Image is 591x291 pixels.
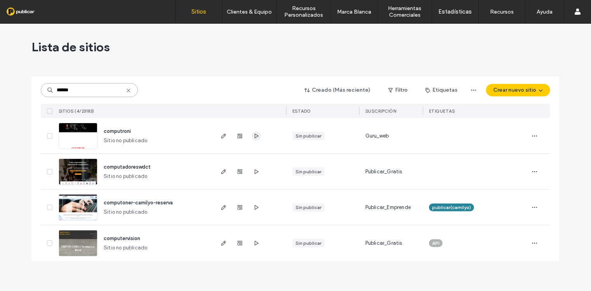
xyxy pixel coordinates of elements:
span: Lista de sitios [31,39,110,55]
label: Recursos [490,9,514,15]
button: Etiquetas [419,84,464,96]
span: ESTADO [292,108,311,114]
span: ETIQUETAS [429,108,455,114]
span: Publicar_Gratis [365,239,402,247]
span: API [432,240,440,247]
a: computroni [104,128,131,134]
label: Herramientas Comerciales [378,5,432,18]
span: Sitio no publicado [104,208,148,216]
button: Creado (Más reciente) [298,84,377,96]
button: Crear nuevo sitio [486,84,550,96]
span: Publicar_Emprende [365,204,411,211]
label: Ayuda [537,9,553,15]
span: Publicar_Gratis [365,168,402,176]
span: SITIOS (4/23183) [59,108,94,114]
span: Suscripción [365,108,396,114]
label: Clientes & Equipo [227,9,272,15]
label: Estadísticas [439,8,472,15]
div: Sin publicar [295,204,322,211]
a: computervision [104,235,140,241]
span: publicar(camilyo) [432,204,471,211]
label: Recursos Personalizados [277,5,331,18]
span: Ayuda [17,5,38,12]
a: computoner-camilyo-reserva [104,200,173,206]
span: Guru_web [365,132,389,140]
span: Sitio no publicado [104,173,148,180]
div: Sin publicar [295,168,322,175]
div: Sin publicar [295,132,322,139]
label: Sitios [192,8,207,15]
span: Sitio no publicado [104,137,148,145]
a: computadoreswdct [104,164,151,170]
div: Sin publicar [295,240,322,247]
span: Sitio no publicado [104,244,148,252]
label: Marca Blanca [337,9,372,15]
button: Filtro [381,84,415,96]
